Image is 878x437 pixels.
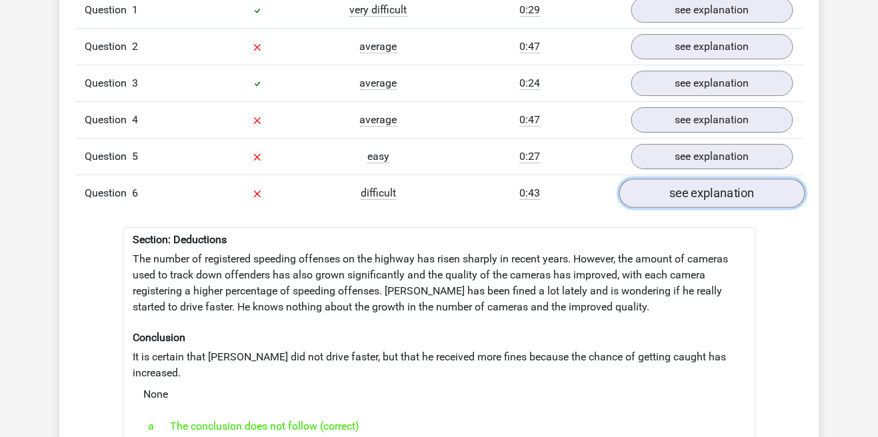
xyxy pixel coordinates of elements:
span: average [360,77,397,90]
a: see explanation [619,179,805,208]
span: 0:27 [520,150,541,163]
span: 0:47 [520,113,541,127]
a: see explanation [631,144,793,169]
div: None [133,381,745,408]
a: see explanation [631,107,793,133]
span: difficult [361,187,396,200]
span: very difficult [350,3,407,17]
h6: Conclusion [133,331,745,344]
span: 2 [133,40,139,53]
span: Question [85,75,133,91]
span: 0:43 [520,187,541,200]
span: 0:29 [520,3,541,17]
span: a [149,418,171,434]
a: see explanation [631,34,793,59]
span: 1 [133,3,139,16]
span: 0:24 [520,77,541,90]
span: 4 [133,113,139,126]
span: average [360,40,397,53]
span: 3 [133,77,139,89]
span: Question [85,39,133,55]
span: 5 [133,150,139,163]
span: 0:47 [520,40,541,53]
span: Question [85,149,133,165]
span: average [360,113,397,127]
span: Question [85,112,133,128]
div: The conclusion does not follow (correct) [139,418,740,434]
a: see explanation [631,71,793,96]
span: 6 [133,187,139,199]
h6: Section: Deductions [133,233,745,246]
span: easy [367,150,389,163]
span: Question [85,2,133,18]
span: Question [85,185,133,201]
